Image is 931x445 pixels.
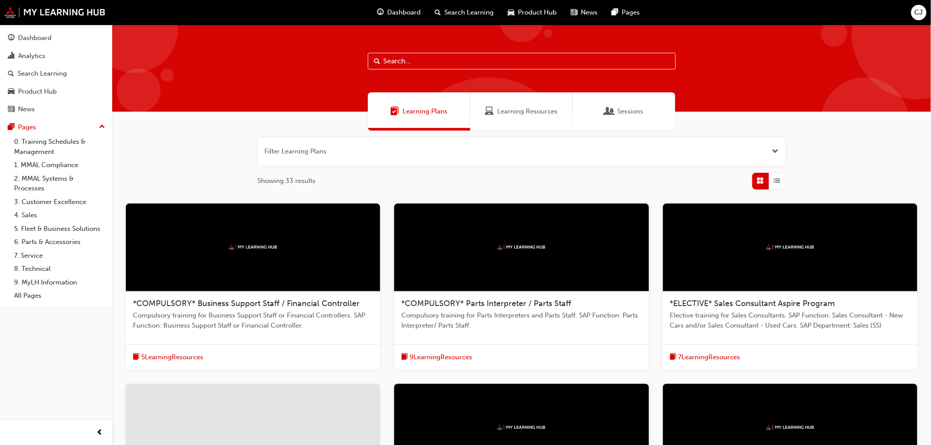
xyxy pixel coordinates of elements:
[401,352,472,363] button: book-icon9LearningResources
[11,262,109,276] a: 8. Technical
[133,352,139,363] span: book-icon
[126,204,380,370] a: mmal*COMPULSORY* Business Support Staff / Financial ControllerCompulsory training for Business Su...
[8,34,15,42] span: guage-icon
[670,352,740,363] button: book-icon7LearningResources
[11,289,109,303] a: All Pages
[11,235,109,249] a: 6. Parts & Accessories
[370,4,428,22] a: guage-iconDashboard
[766,425,814,430] img: mmal
[401,352,408,363] span: book-icon
[605,4,647,22] a: pages-iconPages
[4,101,109,117] a: News
[612,7,618,18] span: pages-icon
[508,7,514,18] span: car-icon
[133,299,359,308] span: *COMPULSORY* Business Support Staff / Financial Controller
[4,28,109,119] button: DashboardAnalyticsSearch LearningProduct HubNews
[4,48,109,64] a: Analytics
[571,7,577,18] span: news-icon
[8,52,15,60] span: chart-icon
[663,204,917,370] a: mmal*ELECTIVE* Sales Consultant Aspire ProgramElective training for Sales Consultants. SAP Functi...
[229,244,277,250] img: mmal
[11,208,109,222] a: 4. Sales
[605,106,614,117] span: Sessions
[11,222,109,236] a: 5. Fleet & Business Solutions
[915,7,923,18] span: CJ
[11,195,109,209] a: 3. Customer Excellence
[4,119,109,135] button: Pages
[410,352,472,362] span: 9 Learning Resources
[11,158,109,172] a: 1. MMAL Compliance
[133,310,373,330] span: Compulsory training for Business Support Staff or Financial Controllers. SAP Function: Business S...
[670,310,910,330] span: Elective training for Sales Consultants. SAP Function: Sales Consultant - New Cars and/or Sales C...
[564,4,605,22] a: news-iconNews
[11,276,109,289] a: 9. MyLH Information
[401,299,571,308] span: *COMPULSORY* Parts Interpreter / Parts Staff
[18,69,67,79] div: Search Learning
[368,53,676,69] input: Search...
[772,146,779,157] button: Open the filter
[470,92,573,131] a: Learning ResourcesLearning Resources
[617,106,643,117] span: Sessions
[766,244,814,250] img: mmal
[401,310,641,330] span: Compulsory training for Parts Interpreters and Parts Staff. SAP Function: Parts Interpreter/ Part...
[8,70,14,78] span: search-icon
[518,7,557,18] span: Product Hub
[377,7,384,18] span: guage-icon
[18,122,36,132] div: Pages
[11,135,109,158] a: 0. Training Schedules & Management
[4,84,109,100] a: Product Hub
[678,352,740,362] span: 7 Learning Resources
[497,425,546,430] img: mmal
[8,88,15,96] span: car-icon
[390,106,399,117] span: Learning Plans
[4,7,106,18] img: mmal
[498,106,558,117] span: Learning Resources
[403,106,447,117] span: Learning Plans
[394,204,649,370] a: mmal*COMPULSORY* Parts Interpreter / Parts StaffCompulsory training for Parts Interpreters and Pa...
[8,124,15,131] span: pages-icon
[374,56,381,66] span: Search
[18,51,45,61] div: Analytics
[622,7,640,18] span: Pages
[757,176,764,186] span: Grid
[11,172,109,195] a: 2. MMAL Systems & Processes
[911,5,927,20] button: CJ
[18,87,57,97] div: Product Hub
[573,92,675,131] a: SessionsSessions
[387,7,421,18] span: Dashboard
[18,104,35,114] div: News
[99,121,105,133] span: up-icon
[258,176,316,186] span: Showing 33 results
[485,106,494,117] span: Learning Resources
[774,176,781,186] span: List
[435,7,441,18] span: search-icon
[670,352,677,363] span: book-icon
[4,66,109,82] a: Search Learning
[444,7,494,18] span: Search Learning
[4,30,109,46] a: Dashboard
[428,4,501,22] a: search-iconSearch Learning
[97,427,103,438] span: prev-icon
[11,249,109,263] a: 7. Service
[8,106,15,113] span: news-icon
[670,299,835,308] span: *ELECTIVE* Sales Consultant Aspire Program
[368,92,470,131] a: Learning PlansLearning Plans
[497,244,546,250] img: mmal
[133,352,203,363] button: book-icon5LearningResources
[18,33,51,43] div: Dashboard
[501,4,564,22] a: car-iconProduct Hub
[581,7,597,18] span: News
[141,352,203,362] span: 5 Learning Resources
